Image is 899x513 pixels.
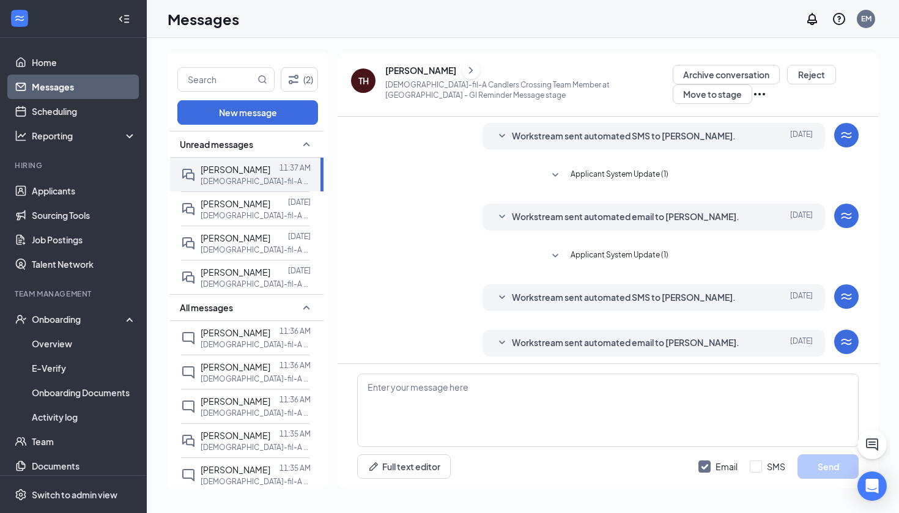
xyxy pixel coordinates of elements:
[181,202,196,216] svg: DoubleChat
[201,232,270,243] span: [PERSON_NAME]
[201,476,311,487] p: [DEMOGRAPHIC_DATA]-fil-A Wards Road Team Member at [GEOGRAPHIC_DATA]
[839,128,854,142] svg: WorkstreamLogo
[548,249,668,264] button: SmallChevronDownApplicant System Update (1)
[385,64,456,76] div: [PERSON_NAME]
[279,360,311,371] p: 11:36 AM
[32,227,136,252] a: Job Postings
[201,164,270,175] span: [PERSON_NAME]
[257,75,267,84] svg: MagnifyingGlass
[385,79,673,100] p: [DEMOGRAPHIC_DATA]-fil-A Candlers Crossing Team Member at [GEOGRAPHIC_DATA] - GI Reminder Message...
[201,442,311,452] p: [DEMOGRAPHIC_DATA]-fil-A Wards Road Team Member at [GEOGRAPHIC_DATA]
[861,13,871,24] div: EM
[201,279,311,289] p: [DEMOGRAPHIC_DATA]-fil-A Wards Road Team Member at [GEOGRAPHIC_DATA]
[201,464,270,475] span: [PERSON_NAME]
[299,300,314,315] svg: SmallChevronUp
[839,289,854,304] svg: WorkstreamLogo
[787,65,836,84] button: Reject
[13,12,26,24] svg: WorkstreamLogo
[32,99,136,124] a: Scheduling
[839,334,854,349] svg: WorkstreamLogo
[180,301,233,314] span: All messages
[673,84,752,104] button: Move to stage
[790,129,813,144] span: [DATE]
[495,336,509,350] svg: SmallChevronDown
[286,72,301,87] svg: Filter
[571,249,668,264] span: Applicant System Update (1)
[201,210,311,221] p: [DEMOGRAPHIC_DATA]-fil-A River Ridge Mall Team Member at [GEOGRAPHIC_DATA]
[15,160,134,171] div: Hiring
[201,430,270,441] span: [PERSON_NAME]
[32,331,136,356] a: Overview
[548,168,668,183] button: SmallChevronDownApplicant System Update (1)
[279,429,311,439] p: 11:35 AM
[368,460,380,473] svg: Pen
[358,75,369,87] div: TH
[857,471,887,501] div: Open Intercom Messenger
[201,408,311,418] p: [DEMOGRAPHIC_DATA]-fil-A Wards Road Team Member at [GEOGRAPHIC_DATA]
[201,245,311,255] p: [DEMOGRAPHIC_DATA]-fil-A Candlers Crossing Team Member at [GEOGRAPHIC_DATA]
[15,313,27,325] svg: UserCheck
[181,331,196,345] svg: ChatInactive
[168,9,239,29] h1: Messages
[548,249,563,264] svg: SmallChevronDown
[201,374,311,384] p: [DEMOGRAPHIC_DATA]-fil-A River Ridge Mall Team Member at [GEOGRAPHIC_DATA]
[495,210,509,224] svg: SmallChevronDown
[181,468,196,482] svg: ChatInactive
[571,168,668,183] span: Applicant System Update (1)
[512,210,739,224] span: Workstream sent automated email to [PERSON_NAME].
[177,100,318,125] button: New message
[673,65,780,84] button: Archive conversation
[495,290,509,305] svg: SmallChevronDown
[790,336,813,350] span: [DATE]
[180,138,253,150] span: Unread messages
[118,13,130,25] svg: Collapse
[288,265,311,276] p: [DATE]
[865,437,879,452] svg: ChatActive
[32,203,136,227] a: Sourcing Tools
[201,361,270,372] span: [PERSON_NAME]
[832,12,846,26] svg: QuestionInfo
[181,168,196,182] svg: DoubleChat
[181,236,196,251] svg: DoubleChat
[279,394,311,405] p: 11:36 AM
[15,289,134,299] div: Team Management
[15,130,27,142] svg: Analysis
[279,463,311,473] p: 11:35 AM
[32,429,136,454] a: Team
[512,290,736,305] span: Workstream sent automated SMS to [PERSON_NAME].
[512,336,739,350] span: Workstream sent automated email to [PERSON_NAME].
[790,290,813,305] span: [DATE]
[201,396,270,407] span: [PERSON_NAME]
[32,405,136,429] a: Activity log
[181,270,196,285] svg: DoubleChat
[279,326,311,336] p: 11:36 AM
[462,61,480,79] button: ChevronRight
[857,430,887,459] button: ChatActive
[181,434,196,448] svg: DoubleChat
[201,267,270,278] span: [PERSON_NAME]
[752,87,767,101] svg: Ellipses
[357,454,451,479] button: Full text editorPen
[32,50,136,75] a: Home
[32,380,136,405] a: Onboarding Documents
[32,75,136,99] a: Messages
[201,198,270,209] span: [PERSON_NAME]
[495,129,509,144] svg: SmallChevronDown
[281,67,318,92] button: Filter (2)
[32,130,137,142] div: Reporting
[548,168,563,183] svg: SmallChevronDown
[279,163,311,173] p: 11:37 AM
[32,179,136,203] a: Applicants
[201,327,270,338] span: [PERSON_NAME]
[797,454,859,479] button: Send
[178,68,255,91] input: Search
[181,365,196,380] svg: ChatInactive
[465,63,477,78] svg: ChevronRight
[805,12,819,26] svg: Notifications
[288,231,311,242] p: [DATE]
[32,252,136,276] a: Talent Network
[839,209,854,223] svg: WorkstreamLogo
[201,176,311,186] p: [DEMOGRAPHIC_DATA]-fil-A Candlers Crossing Team Member at [GEOGRAPHIC_DATA]
[32,489,117,501] div: Switch to admin view
[181,399,196,414] svg: ChatInactive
